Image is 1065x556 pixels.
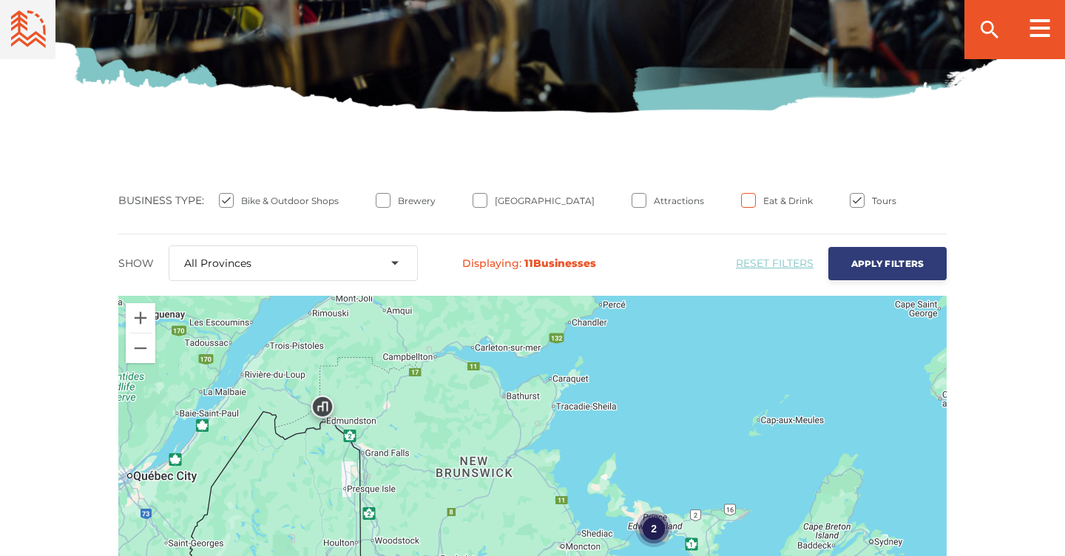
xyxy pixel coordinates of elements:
[736,257,814,270] a: Reset Filters
[495,195,595,206] span: [GEOGRAPHIC_DATA]
[398,195,436,206] span: Brewery
[376,193,390,208] input: Brewery
[473,193,487,208] input: [GEOGRAPHIC_DATA]
[635,510,672,547] div: 2
[118,194,204,207] label: Business Type:
[872,195,896,206] span: Tours
[219,193,234,208] input: Bike & Outdoor Shops
[584,257,596,270] span: es
[654,195,704,206] span: Attractions
[978,18,1001,41] ion-icon: search
[462,257,567,270] span: Business
[118,257,154,270] label: Show
[462,257,521,270] span: Displaying:
[524,257,533,270] span: 11
[763,195,813,206] span: Eat & Drink
[850,193,865,208] input: Tours
[126,333,155,363] button: Zoom out
[851,258,924,269] span: Apply Filters
[741,193,756,208] input: Eat & Drink
[828,247,947,280] button: Apply Filters
[632,193,646,208] input: Attractions
[241,195,339,206] span: Bike & Outdoor Shops
[126,303,155,333] button: Zoom in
